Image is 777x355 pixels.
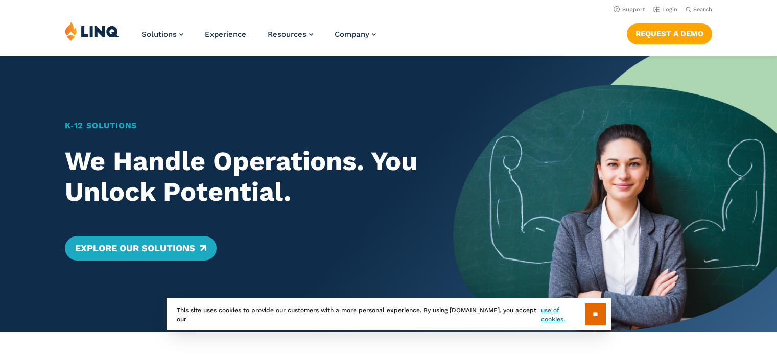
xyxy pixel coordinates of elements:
a: Solutions [142,30,183,39]
a: Resources [268,30,313,39]
span: Search [693,6,712,13]
span: Resources [268,30,307,39]
img: LINQ | K‑12 Software [65,21,119,41]
h1: K‑12 Solutions [65,120,422,132]
div: This site uses cookies to provide our customers with a more personal experience. By using [DOMAIN... [167,298,611,330]
a: Experience [205,30,246,39]
span: Solutions [142,30,177,39]
button: Open Search Bar [686,6,712,13]
a: Company [335,30,376,39]
nav: Button Navigation [627,21,712,44]
img: Home Banner [453,56,777,332]
span: Company [335,30,369,39]
nav: Primary Navigation [142,21,376,55]
a: Support [614,6,645,13]
a: Explore Our Solutions [65,236,217,261]
h2: We Handle Operations. You Unlock Potential. [65,146,422,207]
a: use of cookies. [541,305,584,324]
a: Request a Demo [627,23,712,44]
a: Login [653,6,677,13]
